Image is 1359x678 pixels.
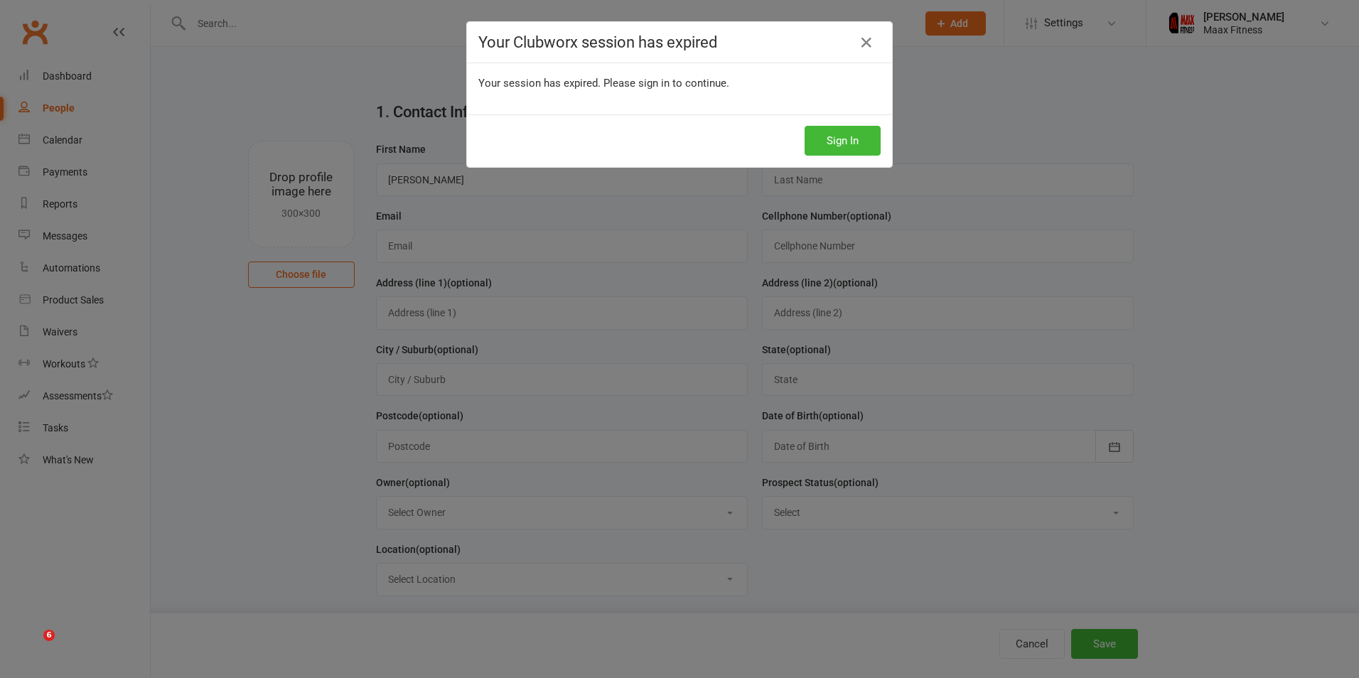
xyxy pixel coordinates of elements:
a: Close [855,31,878,54]
span: 6 [43,630,55,641]
iframe: Intercom live chat [14,630,48,664]
button: Sign In [805,126,881,156]
h4: Your Clubworx session has expired [478,33,881,51]
span: Your session has expired. Please sign in to continue. [478,77,729,90]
